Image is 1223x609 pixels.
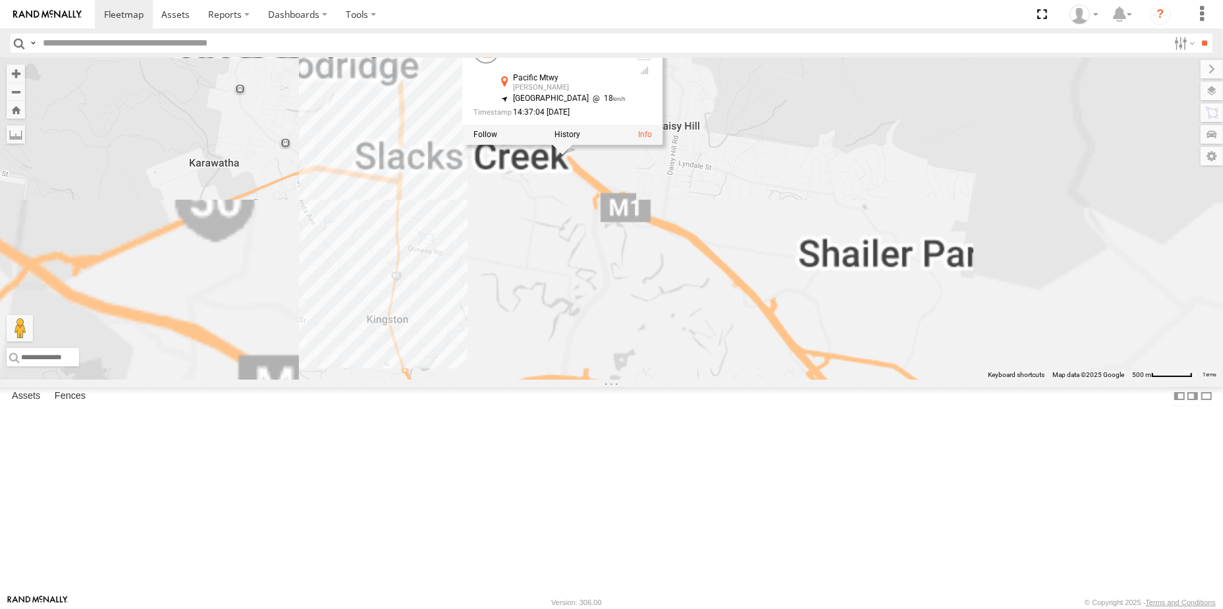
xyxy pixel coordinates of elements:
[638,130,652,140] a: View Asset Details
[555,130,580,140] label: View Asset History
[7,65,25,82] button: Zoom in
[1146,598,1216,606] a: Terms and Conditions
[1085,598,1216,606] div: © Copyright 2025 -
[588,94,626,103] span: 18
[1203,372,1217,378] a: Terms (opens in new tab)
[1169,34,1197,53] label: Search Filter Options
[988,370,1045,380] button: Keyboard shortcuts
[512,94,588,103] span: [GEOGRAPHIC_DATA]
[1150,4,1171,25] i: ?
[7,125,25,144] label: Measure
[636,66,652,76] div: GSM Signal = 4
[7,596,68,609] a: Visit our Website
[1173,387,1186,406] label: Dock Summary Table to the Left
[1200,387,1213,406] label: Hide Summary Table
[1052,371,1124,378] span: Map data ©2025 Google
[28,34,38,53] label: Search Query
[473,130,497,140] label: Realtime tracking of Asset
[7,315,33,341] button: Drag Pegman onto the map to open Street View
[7,101,25,119] button: Zoom Home
[551,598,601,606] div: Version: 306.00
[512,74,626,82] div: Pacific Mtwy
[13,10,82,19] img: rand-logo.svg
[5,387,47,405] label: Assets
[48,387,92,405] label: Fences
[1186,387,1199,406] label: Dock Summary Table to the Right
[7,82,25,101] button: Zoom out
[1065,5,1103,24] div: Office Admin
[1132,371,1151,378] span: 500 m
[1128,370,1197,380] button: Map Scale: 500 m per 59 pixels
[473,109,626,117] div: Date/time of location update
[512,84,626,92] div: [PERSON_NAME]
[1201,147,1223,165] label: Map Settings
